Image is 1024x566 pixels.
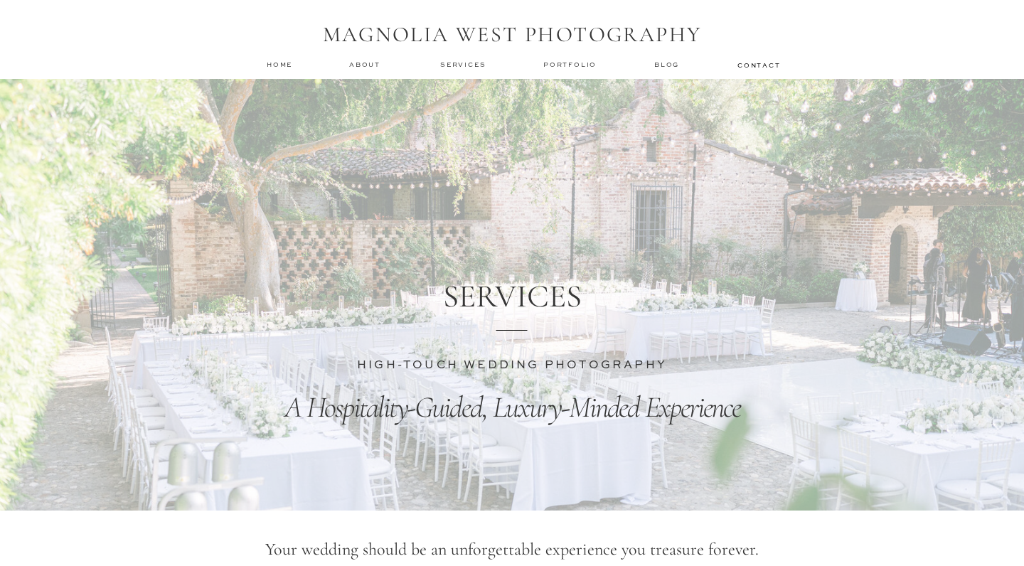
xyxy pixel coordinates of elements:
[654,60,683,70] a: Blog
[349,60,385,70] a: about
[442,277,582,313] h1: SERVICES
[440,60,488,69] a: services
[267,60,294,69] a: home
[313,22,711,49] h1: MAGNOLIA WEST PHOTOGRAPHY
[339,357,685,371] h3: HIGH-TOUCH WEDDING PHOTOGRAPHY
[543,60,599,70] a: Portfolio
[222,388,803,429] p: A Hospitality-Guided, Luxury-Minded Experience
[737,60,779,69] a: contact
